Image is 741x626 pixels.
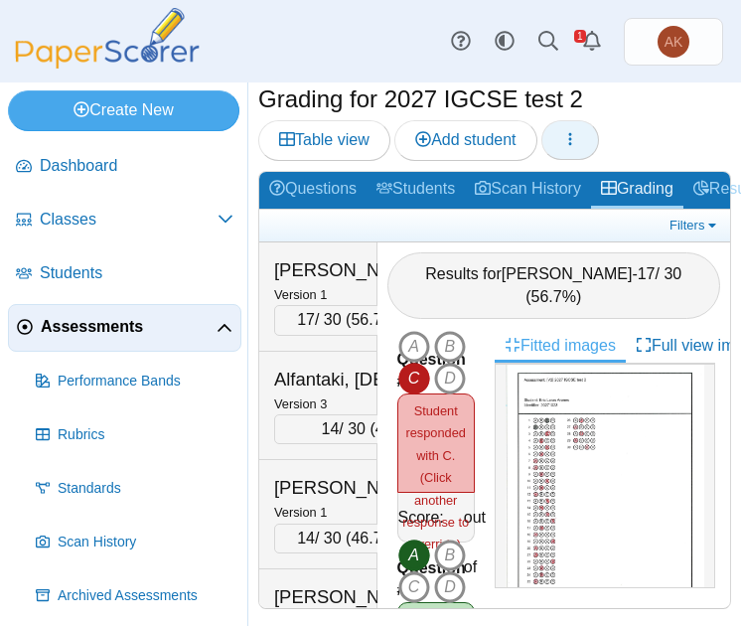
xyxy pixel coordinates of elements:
a: PaperScorer [8,55,207,72]
small: (Click another response to override) [402,403,469,551]
i: A [398,540,430,571]
span: 14 [297,530,315,547]
div: / 30 ( ) [274,524,424,553]
span: Rubrics [58,425,233,445]
span: Table view [279,131,370,148]
span: Student responded with C. [405,403,465,463]
span: 14 [322,420,340,437]
b: Question #2 [397,557,475,602]
span: 46.7% [375,420,420,437]
a: Standards [28,465,241,513]
span: 56.7% [351,311,395,328]
div: [PERSON_NAME] [274,584,424,610]
i: D [434,571,466,603]
img: PaperScorer [8,8,207,69]
a: Scan History [28,519,241,566]
i: A [398,331,430,363]
span: [PERSON_NAME] [502,265,633,282]
a: Fitted images [495,329,626,363]
a: Table view [258,120,390,160]
div: [PERSON_NAME] [274,475,424,501]
i: C [398,571,430,603]
span: Classes [40,209,218,231]
small: Version 1 [274,287,327,302]
span: Scan History [58,533,233,552]
a: Classes [8,197,241,244]
a: Archived Assessments [28,572,241,620]
span: Standards [58,479,233,499]
small: Version 1 [274,505,327,520]
span: 17 [297,311,315,328]
a: Rubrics [28,411,241,459]
h1: Grading for 2027 IGCSE test 2 [258,82,583,116]
div: Alfantaki, [DEMOGRAPHIC_DATA] [274,367,473,392]
div: out of 1 [459,493,496,542]
b: Question #1 [397,349,475,393]
span: 56.7% [531,288,576,305]
a: Questions [259,172,367,209]
a: Add student [394,120,536,160]
a: Filters [665,216,725,235]
i: C [398,363,430,394]
a: Dashboard [8,143,241,191]
a: Assessments [8,304,241,352]
span: Add student [415,131,516,148]
span: 46.7% [351,530,395,547]
a: Alerts [570,20,614,64]
a: Grading [591,172,683,209]
a: Create New [8,90,239,130]
a: Students [8,250,241,298]
span: Students [40,262,233,284]
span: Dashboard [40,155,233,177]
span: Assessments [41,316,217,338]
a: Performance Bands [28,358,241,405]
div: / 30 ( ) [274,305,424,335]
div: / 30 ( ) [274,414,473,444]
i: B [434,331,466,363]
span: Anna Kostouki [665,35,683,49]
span: 17 [638,265,656,282]
a: Students [367,172,465,209]
a: Anna Kostouki [624,18,723,66]
small: Version 3 [274,396,327,411]
i: B [434,540,466,571]
div: [PERSON_NAME] [274,257,424,283]
a: Scan History [465,172,591,209]
span: Performance Bands [58,372,233,391]
span: Archived Assessments [58,586,233,606]
i: D [434,363,466,394]
div: Results for - / 30 ( ) [387,252,721,319]
span: Anna Kostouki [658,26,689,58]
